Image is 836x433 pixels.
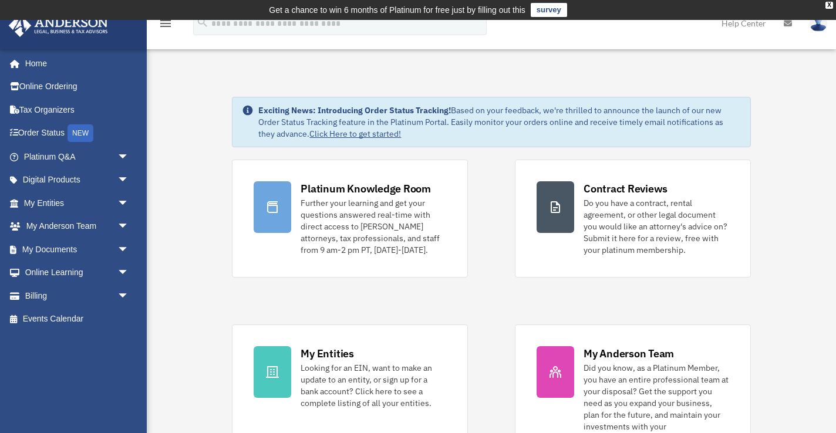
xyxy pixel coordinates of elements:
span: arrow_drop_down [117,191,141,215]
a: Online Ordering [8,75,147,99]
a: Events Calendar [8,307,147,331]
span: arrow_drop_down [117,238,141,262]
span: arrow_drop_down [117,284,141,308]
div: NEW [68,124,93,142]
div: Looking for an EIN, want to make an update to an entity, or sign up for a bank account? Click her... [301,362,446,409]
a: Contract Reviews Do you have a contract, rental agreement, or other legal document you would like... [515,160,751,278]
div: close [825,2,833,9]
div: Platinum Knowledge Room [301,181,431,196]
a: Click Here to get started! [309,128,401,139]
div: My Entities [301,346,353,361]
div: Based on your feedback, we're thrilled to announce the launch of our new Order Status Tracking fe... [258,104,740,140]
div: My Anderson Team [584,346,674,361]
a: Digital Productsarrow_drop_down [8,168,147,192]
a: survey [531,3,567,17]
a: Platinum Knowledge Room Further your learning and get your questions answered real-time with dire... [232,160,468,278]
i: search [196,16,209,29]
a: My Entitiesarrow_drop_down [8,191,147,215]
i: menu [159,16,173,31]
a: My Documentsarrow_drop_down [8,238,147,261]
div: Get a chance to win 6 months of Platinum for free just by filling out this [269,3,525,17]
img: Anderson Advisors Platinum Portal [5,14,112,37]
a: Platinum Q&Aarrow_drop_down [8,145,147,168]
a: Billingarrow_drop_down [8,284,147,307]
a: menu [159,21,173,31]
a: Order StatusNEW [8,121,147,146]
span: arrow_drop_down [117,145,141,169]
strong: Exciting News: Introducing Order Status Tracking! [258,105,451,116]
img: User Pic [810,15,827,32]
div: Contract Reviews [584,181,668,196]
span: arrow_drop_down [117,168,141,192]
a: Tax Organizers [8,98,147,121]
span: arrow_drop_down [117,261,141,285]
a: My Anderson Teamarrow_drop_down [8,215,147,238]
a: Online Learningarrow_drop_down [8,261,147,285]
a: Home [8,52,141,75]
div: Further your learning and get your questions answered real-time with direct access to [PERSON_NAM... [301,197,446,256]
span: arrow_drop_down [117,215,141,239]
div: Do you have a contract, rental agreement, or other legal document you would like an attorney's ad... [584,197,729,256]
